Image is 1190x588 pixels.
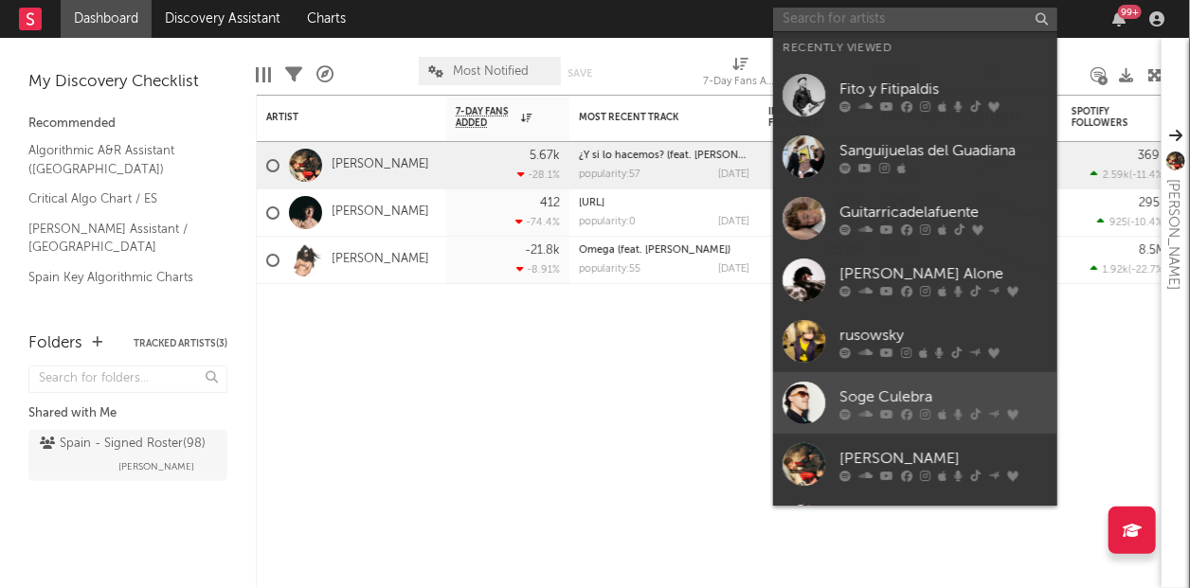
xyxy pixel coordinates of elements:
[28,188,208,209] a: Critical Algo Chart / ES
[703,71,779,94] div: 7-Day Fans Added (7-Day Fans Added)
[703,47,779,102] div: 7-Day Fans Added (7-Day Fans Added)
[773,126,1057,187] a: Sanguijuelas del Guadiana
[28,113,227,135] div: Recommended
[28,219,208,258] a: [PERSON_NAME] Assistant / [GEOGRAPHIC_DATA]
[1072,106,1138,129] div: Spotify Followers
[540,197,560,209] div: 412
[256,47,271,102] div: Edit Columns
[839,78,1048,100] div: Fito y Fitipaldis
[525,244,560,257] div: -21.8k
[768,106,835,129] div: Instagram Followers
[839,262,1048,285] div: [PERSON_NAME] Alone
[773,64,1057,126] a: Fito y Fitipaldis
[1091,263,1166,276] div: ( )
[773,495,1057,557] a: [PERSON_NAME]
[839,139,1048,162] div: Sanguijuelas del Guadiana
[1112,11,1126,27] button: 99+
[456,106,516,129] span: 7-Day Fans Added
[28,296,208,317] a: Shazam Top 200 / ES
[28,140,208,179] a: Algorithmic A&R Assistant ([GEOGRAPHIC_DATA])
[28,430,227,481] a: Spain - Signed Roster(98)[PERSON_NAME]
[773,311,1057,372] a: rusowsky
[1103,265,1128,276] span: 1.92k
[332,157,429,173] a: [PERSON_NAME]
[1091,169,1166,181] div: ( )
[839,201,1048,223] div: Guitarricadelafuente
[28,365,227,393] input: Search for folders...
[579,245,730,256] a: Omega (feat. [PERSON_NAME])
[773,187,1057,249] a: Guitarricadelafuente
[1097,216,1166,228] div: ( )
[1162,179,1184,290] div: [PERSON_NAME]
[579,217,636,227] div: popularity: 0
[515,216,560,228] div: -74.4 %
[839,385,1048,408] div: Soge Culebra
[1139,244,1166,257] div: 8.5M
[285,47,302,102] div: Filters
[1109,218,1127,228] span: 925
[134,339,227,348] button: Tracked Artists(3)
[839,447,1048,470] div: [PERSON_NAME]
[773,8,1057,31] input: Search for artists
[783,37,1048,60] div: Recently Viewed
[1138,150,1166,162] div: 369k
[28,267,208,288] a: Spain Key Algorithmic Charts
[40,433,206,455] div: Spain - Signed Roster ( 98 )
[28,332,82,355] div: Folders
[1118,5,1142,19] div: 99 +
[332,205,429,221] a: [PERSON_NAME]
[1131,265,1163,276] span: -22.7 %
[28,71,227,94] div: My Discovery Checklist
[316,47,334,102] div: A&R Pipeline
[579,245,749,256] div: Omega (feat. Ralphie Choo)
[266,112,408,123] div: Artist
[1103,170,1129,181] span: 2.59k
[1130,218,1163,228] span: -10.4 %
[718,169,749,180] div: [DATE]
[579,112,721,123] div: Most Recent Track
[839,324,1048,347] div: rusowsky
[568,68,592,79] button: Save
[453,65,529,78] span: Most Notified
[332,252,429,268] a: [PERSON_NAME]
[579,151,780,161] a: ¿Y si lo hacemos? (feat. [PERSON_NAME])
[28,402,227,425] div: Shared with Me
[1132,170,1163,181] span: -11.4 %
[530,150,560,162] div: 5.67k
[579,169,640,180] div: popularity: 57
[118,455,194,478] span: [PERSON_NAME]
[773,434,1057,495] a: [PERSON_NAME]
[579,198,604,208] a: [URL]
[773,249,1057,311] a: [PERSON_NAME] Alone
[579,264,640,275] div: popularity: 55
[773,372,1057,434] a: Soge Culebra
[718,217,749,227] div: [DATE]
[1139,197,1166,209] div: 295k
[579,151,749,161] div: ¿Y si lo hacemos? (feat. Valeria Castro)
[517,169,560,181] div: -28.1 %
[579,198,749,208] div: audio_despedida_PAv2.ai
[516,263,560,276] div: -8.91 %
[718,264,749,275] div: [DATE]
